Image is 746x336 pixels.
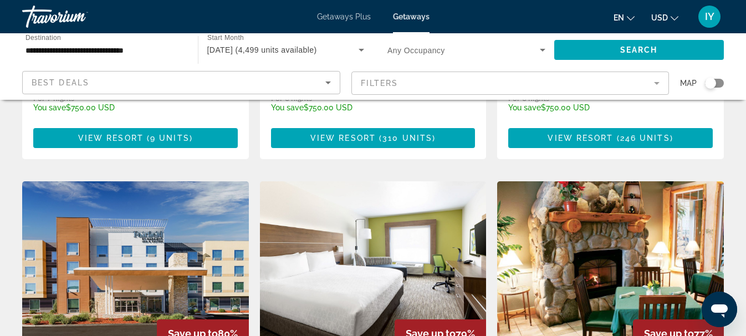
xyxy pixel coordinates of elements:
button: View Resort(310 units) [271,128,476,148]
span: ( ) [614,134,673,142]
button: User Menu [695,5,724,28]
span: You save [508,103,541,112]
span: Best Deals [32,78,89,87]
span: View Resort [548,134,613,142]
span: Search [620,45,658,54]
iframe: Button to launch messaging window [702,292,737,327]
button: Filter [351,71,670,95]
span: ( ) [144,134,193,142]
button: Change language [614,9,635,26]
span: 9 units [150,134,190,142]
span: en [614,13,624,22]
span: Destination [25,34,61,41]
span: View Resort [310,134,376,142]
button: Change currency [651,9,678,26]
span: [DATE] (4,499 units available) [207,45,317,54]
p: $750.00 USD [33,103,160,112]
span: You save [33,103,66,112]
span: Any Occupancy [387,46,445,55]
a: Getaways [393,12,430,21]
a: Getaways Plus [317,12,371,21]
span: You save [271,103,304,112]
a: Travorium [22,2,133,31]
mat-select: Sort by [32,76,331,89]
span: View Resort [78,134,144,142]
span: Map [680,75,697,91]
button: View Resort(246 units) [508,128,713,148]
span: IY [705,11,714,22]
span: 310 units [382,134,432,142]
span: ( ) [376,134,436,142]
span: Start Month [207,34,244,42]
span: USD [651,13,668,22]
button: View Resort(9 units) [33,128,238,148]
p: $750.00 USD [508,103,638,112]
span: 246 units [620,134,670,142]
button: Search [554,40,724,60]
p: $750.00 USD [271,103,397,112]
